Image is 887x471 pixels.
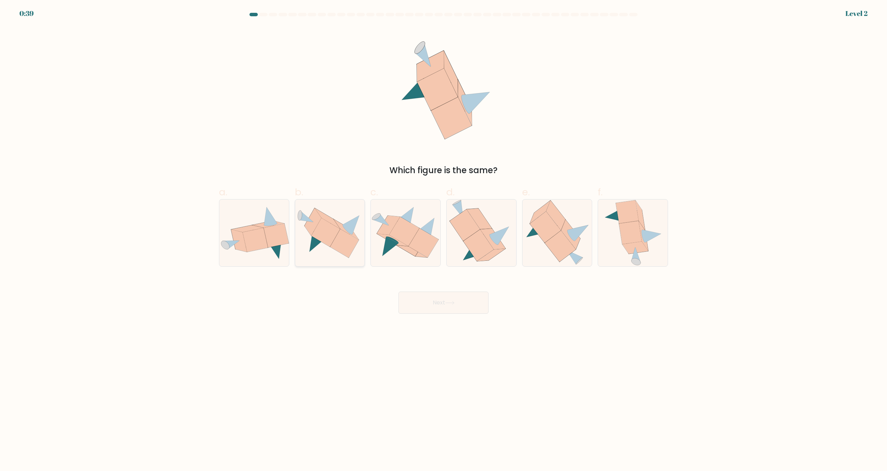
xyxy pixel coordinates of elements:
span: d. [446,185,455,199]
button: Next [398,292,489,314]
div: 0:39 [19,8,34,19]
span: a. [219,185,227,199]
span: b. [295,185,303,199]
div: Which figure is the same? [223,164,664,177]
span: e. [522,185,530,199]
span: f. [598,185,603,199]
span: c. [370,185,378,199]
div: Level 2 [845,8,868,19]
